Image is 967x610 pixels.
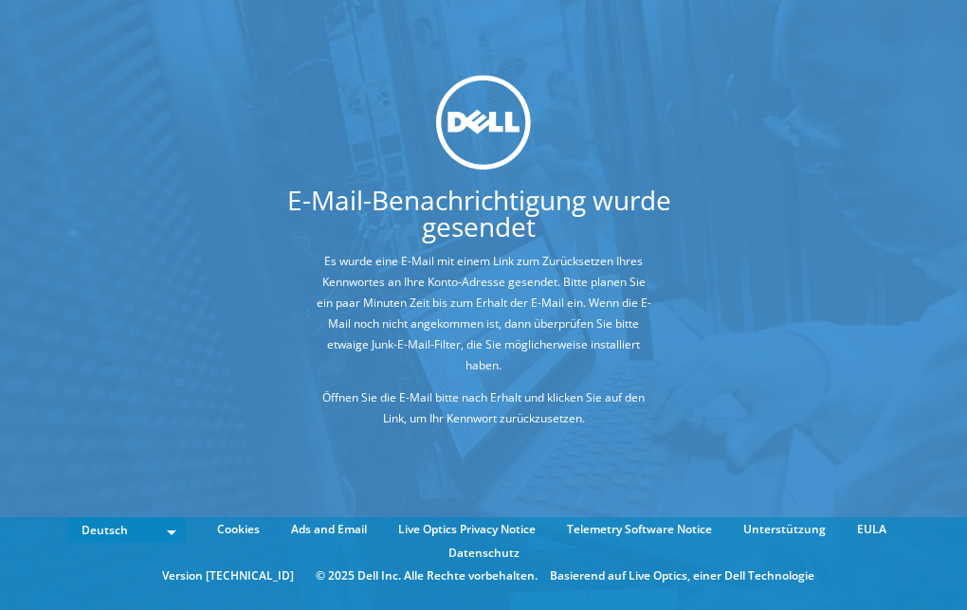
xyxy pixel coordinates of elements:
h1: E-Mail-Benachrichtigung wurde gesendet [242,188,716,241]
a: EULA [843,519,901,540]
p: Öffnen Sie die E-Mail bitte nach Erhalt und klicken Sie auf den Link, um Ihr Kennwort zurückzuset... [313,388,654,430]
a: Cookies [203,519,274,540]
a: Telemetry Software Notice [553,519,726,540]
p: Es wurde eine E-Mail mit einem Link zum Zurücksetzen Ihres Kennwortes an Ihre Konto-Adresse gesen... [313,252,654,377]
li: Basierend auf Live Optics, einer Dell Technologie [550,565,814,586]
a: Unterstützung [729,519,840,540]
li: Version [TECHNICAL_ID] [153,565,303,586]
img: dell_svg_logo.svg [436,75,531,170]
li: © 2025 Dell Inc. Alle Rechte vorbehalten. [306,565,547,586]
a: Ads and Email [277,519,381,540]
a: Datenschutz [434,543,534,564]
a: Live Optics Privacy Notice [384,519,550,540]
